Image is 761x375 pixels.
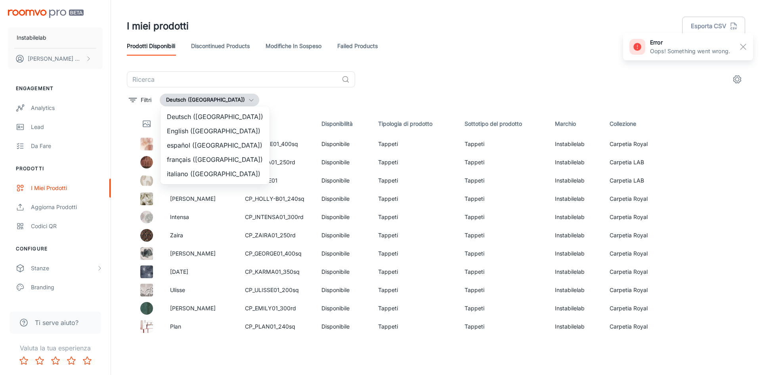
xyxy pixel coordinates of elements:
[161,124,270,138] li: English ([GEOGRAPHIC_DATA])
[161,138,270,152] li: español ([GEOGRAPHIC_DATA])
[650,47,730,56] p: Oops! Something went wrong.
[161,167,270,181] li: italiano ([GEOGRAPHIC_DATA])
[161,152,270,167] li: français ([GEOGRAPHIC_DATA])
[650,38,730,47] h6: error
[161,110,270,124] li: Deutsch ([GEOGRAPHIC_DATA])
